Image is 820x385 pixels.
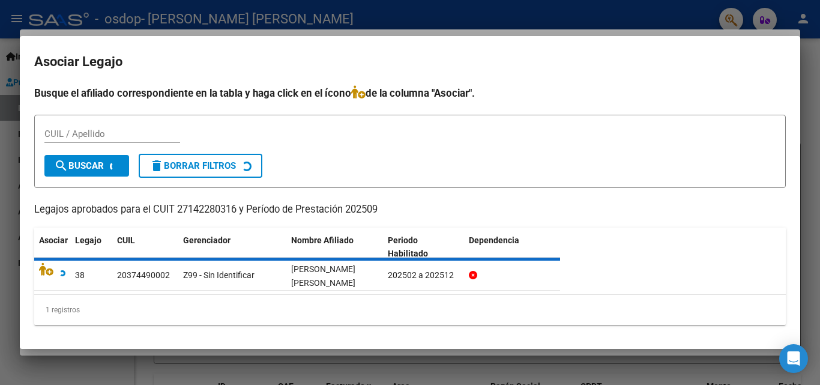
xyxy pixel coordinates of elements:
span: Nombre Afiliado [291,235,354,245]
mat-icon: delete [149,159,164,173]
div: Open Intercom Messenger [779,344,808,373]
button: Buscar [44,155,129,177]
span: Legajo [75,235,101,245]
span: 38 [75,270,85,280]
span: Gerenciador [183,235,231,245]
p: Legajos aprobados para el CUIT 27142280316 y Período de Prestación 202509 [34,202,786,217]
span: Buscar [54,160,104,171]
datatable-header-cell: CUIL [112,228,178,267]
div: 202502 a 202512 [388,268,459,282]
span: CUIL [117,235,135,245]
span: Periodo Habilitado [388,235,428,259]
div: 20374490002 [117,268,170,282]
span: Borrar Filtros [149,160,236,171]
datatable-header-cell: Gerenciador [178,228,286,267]
datatable-header-cell: Dependencia [464,228,561,267]
datatable-header-cell: Asociar [34,228,70,267]
datatable-header-cell: Nombre Afiliado [286,228,383,267]
span: Asociar [39,235,68,245]
div: 1 registros [34,295,786,325]
span: Z99 - Sin Identificar [183,270,255,280]
button: Borrar Filtros [139,154,262,178]
h2: Asociar Legajo [34,50,786,73]
mat-icon: search [54,159,68,173]
span: GARCIA GONZALO EZEQUIEL [291,264,355,288]
datatable-header-cell: Legajo [70,228,112,267]
span: Dependencia [469,235,519,245]
datatable-header-cell: Periodo Habilitado [383,228,464,267]
h4: Busque el afiliado correspondiente en la tabla y haga click en el ícono de la columna "Asociar". [34,85,786,101]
